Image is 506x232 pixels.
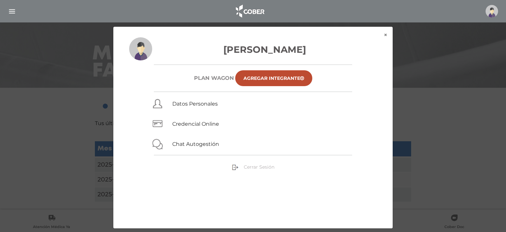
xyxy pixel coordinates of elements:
img: logo_cober_home-white.png [232,3,267,19]
a: Chat Autogestión [172,141,219,147]
h3: [PERSON_NAME] [129,43,377,56]
h6: Plan WAGON [194,75,234,81]
img: profile-placeholder.svg [129,37,152,60]
img: Cober_menu-lines-white.svg [8,7,16,16]
img: profile-placeholder.svg [486,5,498,17]
a: Datos Personales [172,101,218,107]
a: Cerrar Sesión [232,164,274,170]
button: × [379,27,393,43]
span: Cerrar Sesión [244,164,274,170]
a: Agregar Integrante [235,70,312,86]
img: sign-out.png [232,164,239,171]
a: Credencial Online [172,121,219,127]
